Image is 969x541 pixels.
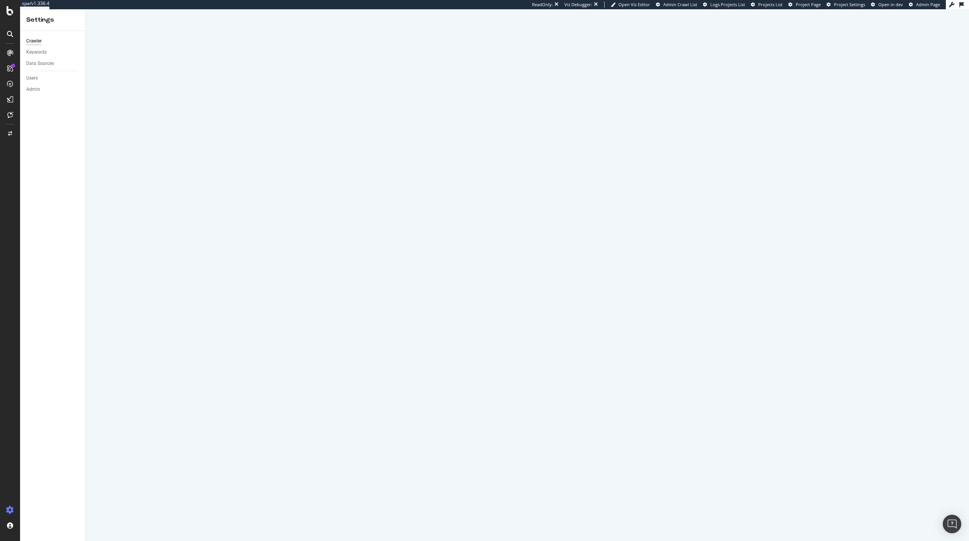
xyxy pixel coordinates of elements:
a: Admin [26,85,80,94]
a: Projects List [751,2,783,8]
div: Admin [26,85,40,94]
a: Keywords [26,48,80,56]
div: Data Sources [26,60,54,68]
div: Settings [26,15,79,24]
a: Project Page [788,2,821,8]
a: Admin Crawl List [656,2,697,8]
span: Project Page [796,2,821,7]
span: Projects List [758,2,783,7]
span: Open in dev [878,2,903,7]
div: Crawler [26,37,42,45]
a: Open Viz Editor [611,2,650,8]
a: Users [26,74,80,82]
div: Open Intercom Messenger [943,515,961,533]
a: Crawler [26,37,80,45]
div: Keywords [26,48,47,56]
div: Viz Debugger: [564,2,592,8]
div: ReadOnly: [532,2,553,8]
span: Admin Crawl List [663,2,697,7]
span: Logs Projects List [710,2,745,7]
span: Open Viz Editor [618,2,650,7]
span: Project Settings [834,2,865,7]
a: Data Sources [26,60,80,68]
a: Project Settings [827,2,865,8]
a: Admin Page [909,2,940,8]
span: Admin Page [916,2,940,7]
a: Open in dev [871,2,903,8]
a: Logs Projects List [703,2,745,8]
div: Users [26,74,38,82]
